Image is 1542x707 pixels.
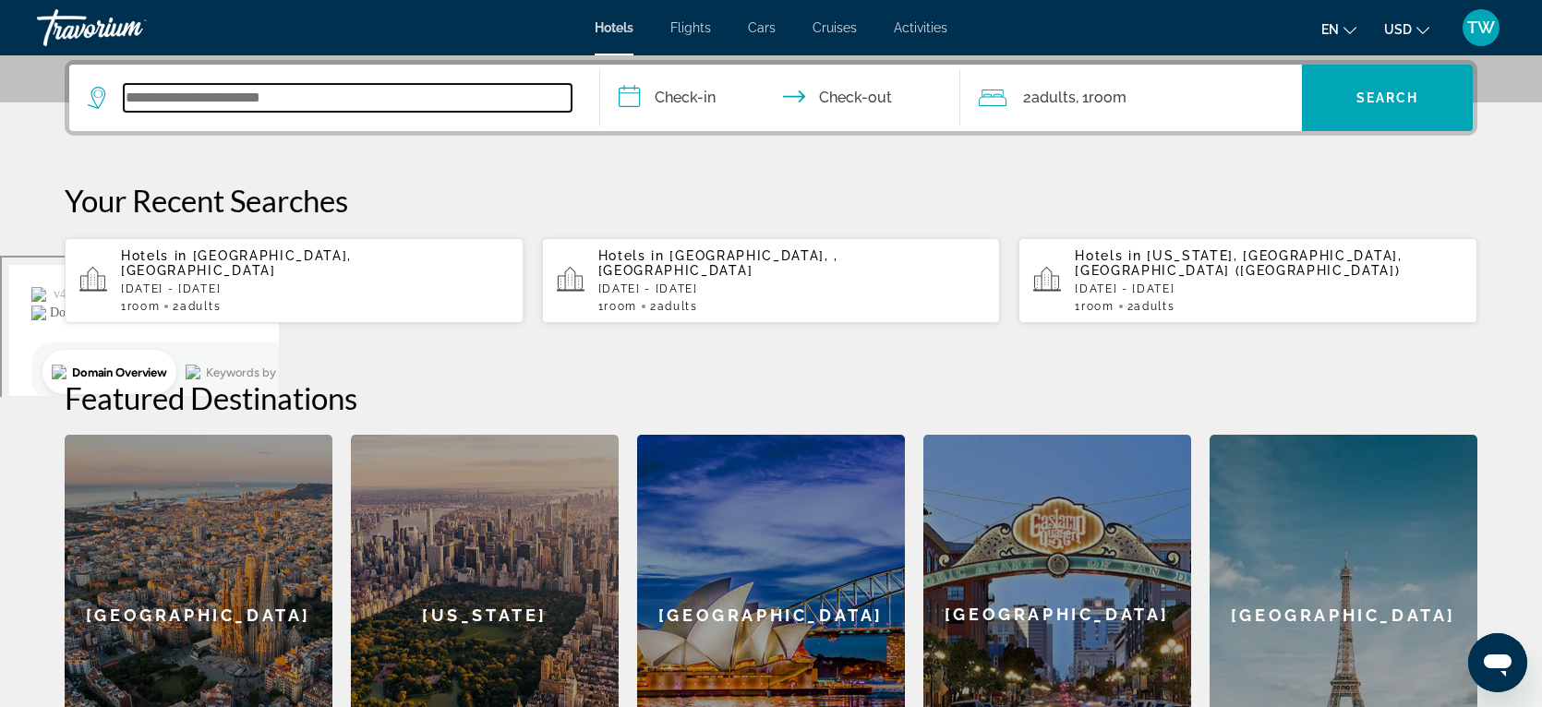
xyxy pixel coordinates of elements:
span: Room [1081,300,1114,313]
span: 2 [173,300,221,313]
span: Hotels in [1075,248,1141,263]
h2: Featured Destinations [65,379,1477,416]
div: Domain Overview [70,109,165,121]
span: Room [127,300,161,313]
button: Change language [1321,16,1356,42]
span: Room [604,300,637,313]
p: Your Recent Searches [65,182,1477,219]
span: [GEOGRAPHIC_DATA], [GEOGRAPHIC_DATA] [121,248,352,278]
span: Hotels in [598,248,665,263]
span: [GEOGRAPHIC_DATA], , [GEOGRAPHIC_DATA] [598,248,838,278]
img: logo_orange.svg [30,30,44,44]
p: [DATE] - [DATE] [121,282,509,295]
span: 1 [121,300,160,313]
span: TW [1467,18,1495,37]
span: 2 [1023,85,1076,111]
a: Hotels [595,20,633,35]
a: Travorium [37,4,222,52]
button: Travelers: 2 adults, 0 children [960,65,1302,131]
span: , 1 [1076,85,1126,111]
div: Search widget [69,65,1473,131]
button: User Menu [1457,8,1505,47]
a: Cars [748,20,776,35]
button: Hotels in [GEOGRAPHIC_DATA], , [GEOGRAPHIC_DATA][DATE] - [DATE]1Room2Adults [542,237,1001,324]
span: Room [1089,89,1126,106]
span: Adults [180,300,221,313]
img: tab_keywords_by_traffic_grey.svg [184,107,199,122]
p: [DATE] - [DATE] [598,282,986,295]
img: website_grey.svg [30,48,44,63]
span: Adults [657,300,698,313]
span: 1 [598,300,637,313]
a: Flights [670,20,711,35]
p: [DATE] - [DATE] [1075,282,1463,295]
span: Adults [1031,89,1076,106]
button: Hotels in [US_STATE], [GEOGRAPHIC_DATA], [GEOGRAPHIC_DATA] ([GEOGRAPHIC_DATA])[DATE] - [DATE]1Roo... [1018,237,1477,324]
a: Cruises [813,20,857,35]
span: en [1321,22,1339,37]
span: [US_STATE], [GEOGRAPHIC_DATA], [GEOGRAPHIC_DATA] ([GEOGRAPHIC_DATA]) [1075,248,1402,278]
div: Domain: [DOMAIN_NAME] [48,48,203,63]
button: Hotels in [GEOGRAPHIC_DATA], [GEOGRAPHIC_DATA][DATE] - [DATE]1Room2Adults [65,237,524,324]
span: USD [1384,22,1412,37]
span: 2 [1127,300,1175,313]
div: Keywords by Traffic [204,109,311,121]
button: Change currency [1384,16,1429,42]
button: Check in and out dates [600,65,960,131]
span: Adults [1134,300,1175,313]
iframe: Button to launch messaging window [1468,633,1527,692]
span: Search [1356,90,1419,105]
div: v 4.0.25 [52,30,90,44]
button: Search [1302,65,1473,131]
span: 1 [1075,300,1114,313]
span: Hotels in [121,248,187,263]
a: Activities [894,20,947,35]
img: tab_domain_overview_orange.svg [50,107,65,122]
span: 2 [650,300,698,313]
